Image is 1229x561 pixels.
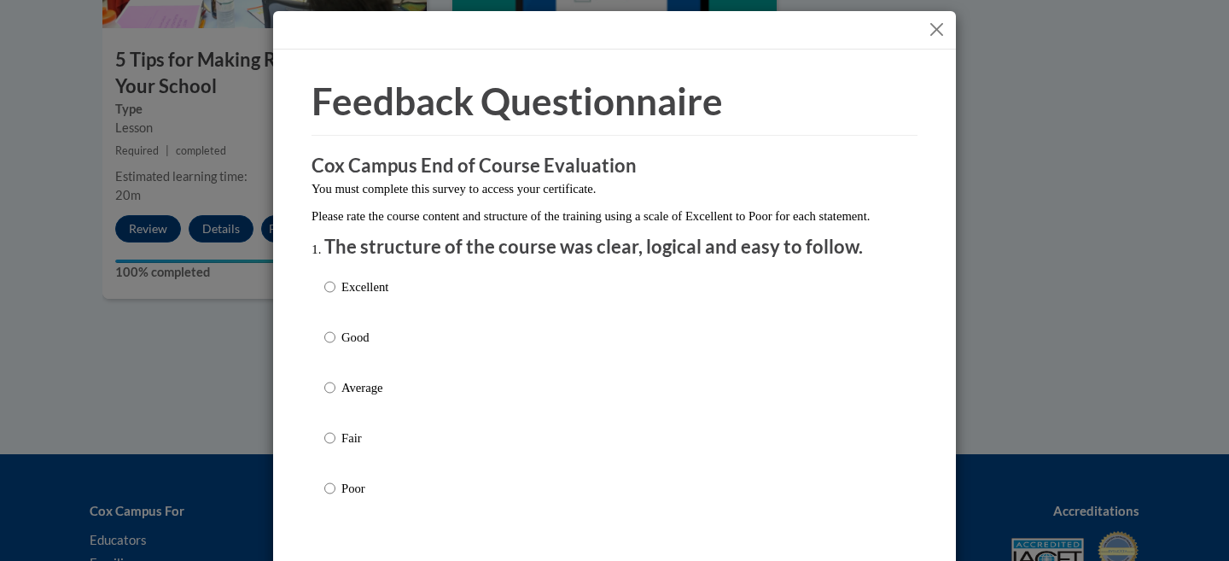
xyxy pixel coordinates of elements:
p: You must complete this survey to access your certificate. [312,179,917,198]
p: Poor [341,479,388,498]
button: Close [926,19,947,40]
input: Average [324,378,335,397]
h3: Cox Campus End of Course Evaluation [312,153,917,179]
p: Average [341,378,388,397]
input: Excellent [324,278,335,296]
input: Good [324,328,335,347]
p: Please rate the course content and structure of the training using a scale of Excellent to Poor f... [312,207,917,225]
input: Fair [324,429,335,447]
p: Fair [341,429,388,447]
p: Excellent [341,278,388,296]
span: Feedback Questionnaire [312,79,723,123]
input: Poor [324,479,335,498]
p: Good [341,328,388,347]
p: The structure of the course was clear, logical and easy to follow. [324,234,905,260]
